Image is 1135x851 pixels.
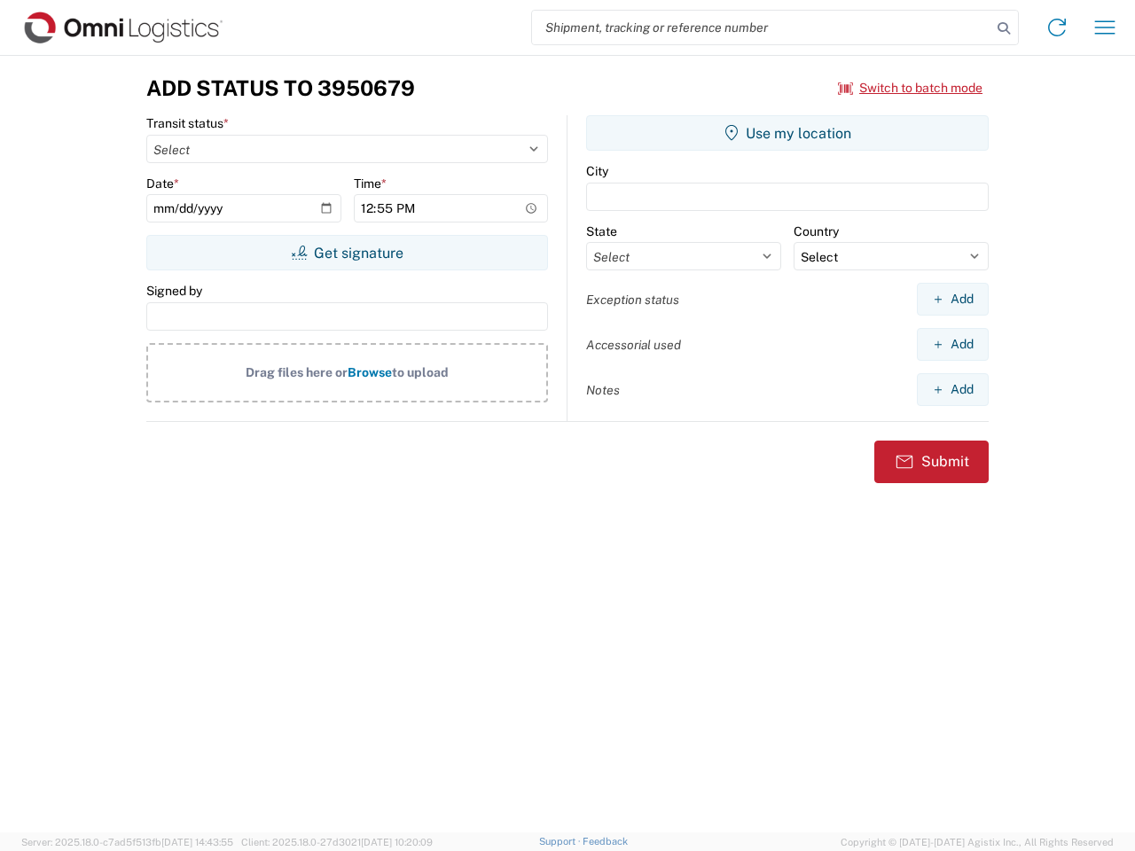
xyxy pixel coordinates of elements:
[874,441,989,483] button: Submit
[539,836,583,847] a: Support
[21,837,233,847] span: Server: 2025.18.0-c7ad5f513fb
[586,115,989,151] button: Use my location
[146,176,179,191] label: Date
[586,163,608,179] label: City
[586,382,620,398] label: Notes
[841,834,1114,850] span: Copyright © [DATE]-[DATE] Agistix Inc., All Rights Reserved
[392,365,449,379] span: to upload
[361,837,433,847] span: [DATE] 10:20:09
[161,837,233,847] span: [DATE] 14:43:55
[586,337,681,353] label: Accessorial used
[583,836,628,847] a: Feedback
[794,223,839,239] label: Country
[586,223,617,239] label: State
[354,176,387,191] label: Time
[917,328,989,361] button: Add
[146,283,202,299] label: Signed by
[146,235,548,270] button: Get signature
[917,373,989,406] button: Add
[146,75,415,101] h3: Add Status to 3950679
[586,292,679,308] label: Exception status
[246,365,348,379] span: Drag files here or
[532,11,991,44] input: Shipment, tracking or reference number
[241,837,433,847] span: Client: 2025.18.0-27d3021
[838,74,982,103] button: Switch to batch mode
[917,283,989,316] button: Add
[348,365,392,379] span: Browse
[146,115,229,131] label: Transit status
